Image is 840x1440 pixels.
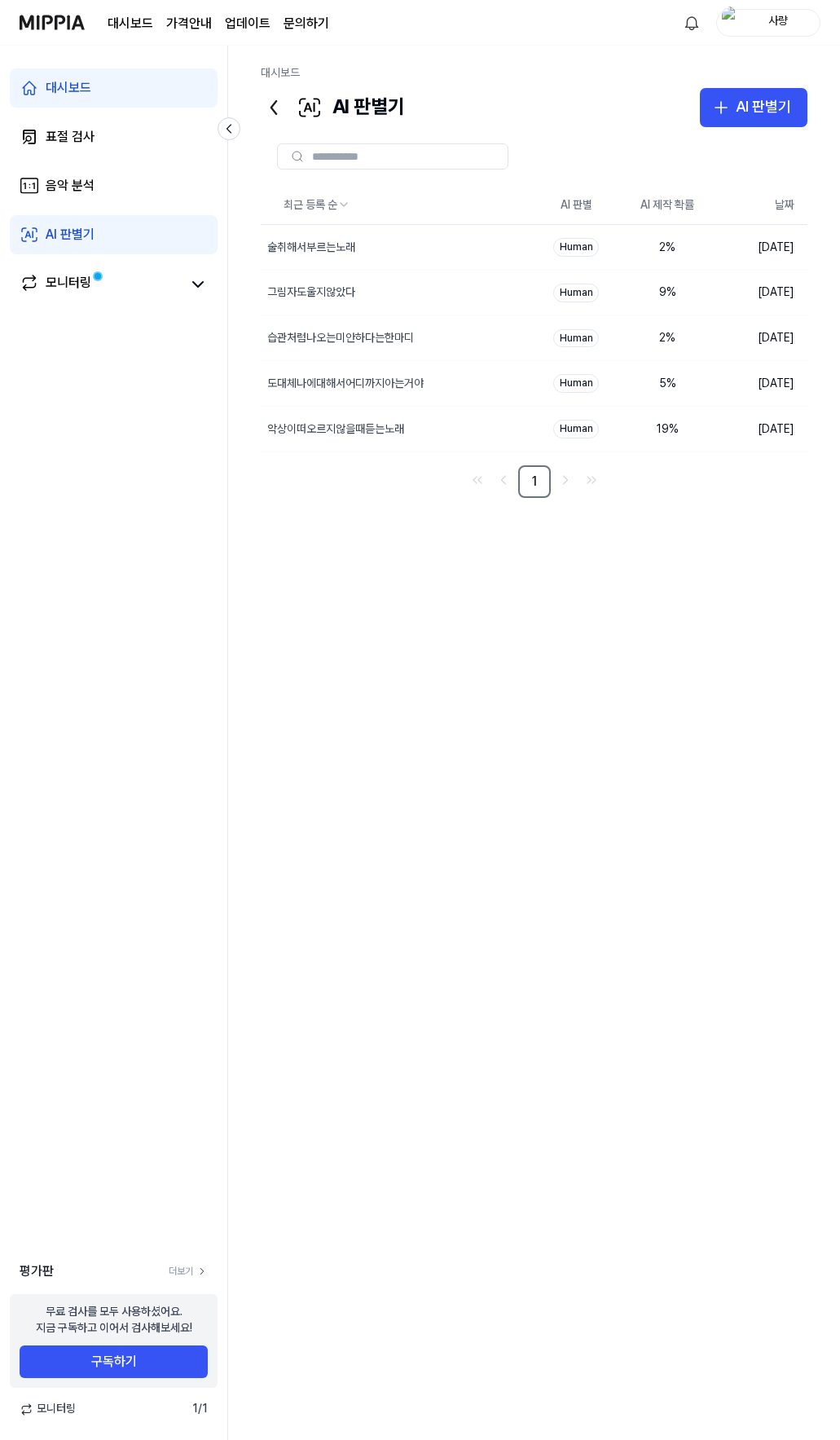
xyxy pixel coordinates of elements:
div: 2 % [635,240,700,256]
td: [DATE] [713,270,807,315]
span: 1 / 1 [192,1401,208,1417]
img: profile [722,7,741,39]
span: 평가판 [20,1262,54,1281]
div: Human [553,420,599,438]
a: 가격안내 [166,14,212,33]
nav: pagination [261,465,807,498]
div: 표절 검사 [46,127,95,147]
a: 음악 분석 [10,166,218,205]
a: Go to next page [554,469,577,491]
td: [DATE] [713,225,807,271]
td: [DATE] [713,315,807,361]
a: Go to previous page [492,469,515,491]
a: AI 판별기 [10,215,218,254]
div: 악상이떠오르지않을때듣는노래 [267,421,404,438]
div: 그림자도울지않았다 [267,284,355,301]
a: 업데이트 [225,14,270,33]
div: AI 판별기 [736,95,791,119]
div: Human [553,284,599,302]
div: Human [553,374,599,393]
div: 음악 분석 [46,176,95,196]
td: [DATE] [713,361,807,407]
div: 술취해서부르는노래 [267,240,355,256]
button: profile사량 [716,9,820,37]
a: 대시보드 [108,14,153,33]
div: AI 판별기 [261,88,405,127]
div: Human [553,329,599,348]
button: 구독하기 [20,1345,208,1378]
th: AI 제작 확률 [622,186,713,225]
a: 대시보드 [261,66,300,79]
img: 알림 [682,13,701,33]
a: 모니터링 [20,273,182,296]
a: 문의하기 [284,14,329,33]
div: 습관처럼나오는미안하다는한마디 [267,330,414,346]
div: 무료 검사를 모두 사용하셨어요. 지금 구독하고 이어서 검사해보세요! [36,1304,192,1336]
div: 도대체나에대해서어디까지아는거야 [267,376,424,392]
span: 모니터링 [20,1401,76,1417]
div: 사량 [746,13,810,31]
a: 표절 검사 [10,117,218,156]
div: 9 % [635,284,700,301]
a: 더보기 [169,1265,208,1279]
a: Go to last page [580,469,603,491]
div: 19 % [635,421,700,438]
td: [DATE] [713,407,807,452]
div: Human [553,238,599,257]
div: 모니터링 [46,273,91,296]
th: AI 판별 [530,186,622,225]
a: 대시보드 [10,68,218,108]
th: 날짜 [713,186,807,225]
button: AI 판별기 [700,88,807,127]
a: Go to first page [466,469,489,491]
div: 5 % [635,376,700,392]
div: 2 % [635,330,700,346]
div: 대시보드 [46,78,91,98]
div: AI 판별기 [46,225,95,244]
a: 1 [518,465,551,498]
